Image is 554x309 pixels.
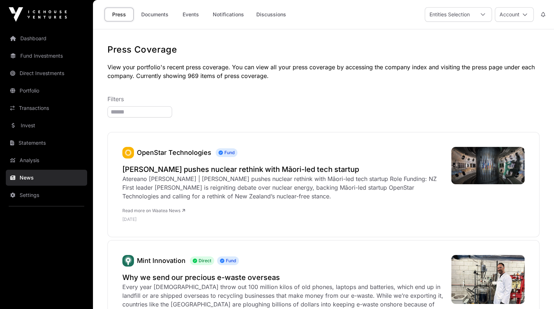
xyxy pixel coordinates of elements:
a: Press [105,8,134,21]
a: Mint Innovation [122,255,134,267]
a: Invest [6,118,87,133]
p: Filters [107,95,539,103]
p: View your portfolio's recent press coverage. You can view all your press coverage by accessing th... [107,63,539,80]
a: Read more on Waatea News [122,208,185,213]
a: Discussions [252,8,291,21]
a: Settings [6,187,87,203]
a: Statements [6,135,87,151]
a: Notifications [208,8,249,21]
a: Why we send our precious e-waste overseas [122,272,444,283]
p: [DATE] [122,217,444,222]
span: Fund [217,256,239,265]
h1: Press Coverage [107,44,539,55]
a: Dashboard [6,30,87,46]
img: Winston-Peters-pushes-nuclear-rethink-with-Maori-led-tech-startup.jpg [451,147,525,184]
img: OpenStar.svg [122,147,134,158]
img: Icehouse Ventures Logo [9,7,67,22]
iframe: Chat Widget [518,274,554,309]
a: Mint Innovation [137,257,186,264]
a: Fund Investments [6,48,87,64]
a: Events [176,8,205,21]
a: Analysis [6,152,87,168]
a: Direct Investments [6,65,87,81]
img: Mint.svg [122,255,134,267]
a: [PERSON_NAME] pushes nuclear rethink with Māori-led tech startup [122,164,444,174]
div: Entities Selection [425,8,474,21]
a: OpenStar Technologies [122,147,134,158]
button: Account [495,7,534,22]
span: Direct [190,256,214,265]
a: OpenStar Technologies [137,149,211,156]
img: thumbnail_IMG_0015-e1756688335121.jpg [451,255,525,304]
div: Atereano [PERSON_NAME] | [PERSON_NAME] pushes nuclear rethink with Māori-led tech startup Role Fu... [122,174,444,201]
a: Portfolio [6,83,87,99]
a: Transactions [6,100,87,116]
a: Documents [137,8,173,21]
span: Fund [216,148,237,157]
a: News [6,170,87,186]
